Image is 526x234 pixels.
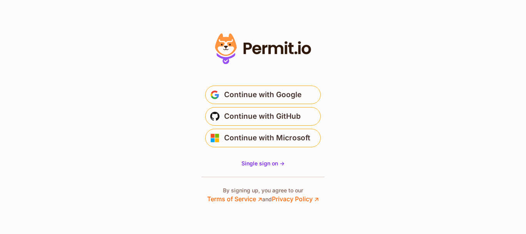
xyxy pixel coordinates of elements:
[207,187,319,204] p: By signing up, you agree to our and
[272,195,319,203] a: Privacy Policy ↗
[205,129,321,147] button: Continue with Microsoft
[241,160,285,167] span: Single sign on ->
[205,86,321,104] button: Continue with Google
[207,195,262,203] a: Terms of Service ↗
[205,107,321,126] button: Continue with GitHub
[224,132,310,144] span: Continue with Microsoft
[224,89,302,101] span: Continue with Google
[241,160,285,167] a: Single sign on ->
[224,110,301,123] span: Continue with GitHub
